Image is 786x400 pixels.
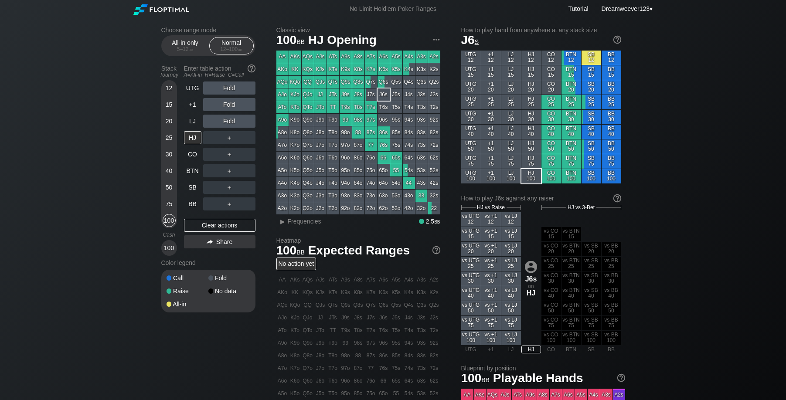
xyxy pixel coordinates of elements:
div: A6s [378,51,390,63]
div: K2s [428,63,440,75]
div: 12 [163,81,176,95]
div: 66 [378,152,390,164]
div: HJ 100 [521,169,541,183]
a: Tutorial [568,5,588,12]
span: Dreamweever123 [602,5,650,12]
div: 72o [365,202,377,214]
div: UTG 100 [461,169,481,183]
div: 73s [415,139,428,151]
div: J5s [390,88,402,101]
div: SB 12 [582,51,601,65]
div: K4s [403,63,415,75]
div: 92s [428,114,440,126]
div: AJs [314,51,327,63]
div: LJ 75 [501,154,521,169]
div: BB 25 [602,95,621,109]
div: CO 75 [541,154,561,169]
div: T8o [327,126,339,139]
div: +1 12 [481,51,501,65]
div: BB 75 [602,154,621,169]
div: KTs [327,63,339,75]
div: +1 20 [481,80,501,95]
div: UTG 50 [461,139,481,154]
div: 74s [403,139,415,151]
div: A2o [276,202,289,214]
div: BB 12 [602,51,621,65]
div: Fold [203,81,255,95]
div: KJs [314,63,327,75]
div: 77 [365,139,377,151]
div: 83o [352,190,364,202]
div: LJ 25 [501,95,521,109]
div: ＋ [203,197,255,210]
div: T3s [415,101,428,113]
div: Fold [203,115,255,128]
div: 100 [163,241,176,254]
div: 62s [428,152,440,164]
div: UTG 25 [461,95,481,109]
div: A3o [276,190,289,202]
img: help.32db89a4.svg [247,64,256,73]
div: +1 25 [481,95,501,109]
div: 63o [378,190,390,202]
div: 75 [163,197,176,210]
div: 87s [365,126,377,139]
div: HJ 20 [521,80,541,95]
div: 82o [352,202,364,214]
div: 95o [340,164,352,176]
div: 43o [403,190,415,202]
div: K7s [365,63,377,75]
div: Q4o [302,177,314,189]
div: UTG 75 [461,154,481,169]
div: AA [276,51,289,63]
div: BB [184,197,201,210]
div: QTs [327,76,339,88]
div: 88 [352,126,364,139]
div: K3s [415,63,428,75]
div: LJ 15 [501,65,521,80]
div: BB 40 [602,125,621,139]
div: QQ [302,76,314,88]
div: 62o [378,202,390,214]
div: CO 50 [541,139,561,154]
div: T9o [327,114,339,126]
div: Normal [211,37,252,54]
div: 86s [378,126,390,139]
div: 98o [340,126,352,139]
div: ＋ [203,181,255,194]
div: Fold [203,98,255,111]
div: Q2o [302,202,314,214]
div: Enter table action [184,61,255,81]
div: 65s [390,152,402,164]
div: Q4s [403,76,415,88]
div: AKs [289,51,301,63]
div: BTN 50 [561,139,581,154]
div: BTN 30 [561,110,581,124]
div: 53s [415,164,428,176]
div: 86o [352,152,364,164]
div: All-in only [165,37,205,54]
div: ATs [327,51,339,63]
div: T5o [327,164,339,176]
div: T4s [403,101,415,113]
div: 96s [378,114,390,126]
span: J6 [461,33,479,47]
div: T7o [327,139,339,151]
div: 95s [390,114,402,126]
div: UTG 12 [461,51,481,65]
div: SB 25 [582,95,601,109]
div: LJ [184,115,201,128]
div: J7o [314,139,327,151]
div: BB 15 [602,65,621,80]
div: HJ 15 [521,65,541,80]
div: K9s [340,63,352,75]
div: CO 20 [541,80,561,95]
div: Raise [167,288,208,294]
div: 82s [428,126,440,139]
img: Floptimal logo [133,4,189,15]
div: J7s [365,88,377,101]
div: JTo [314,101,327,113]
div: CO 30 [541,110,561,124]
div: J8s [352,88,364,101]
div: TT [327,101,339,113]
